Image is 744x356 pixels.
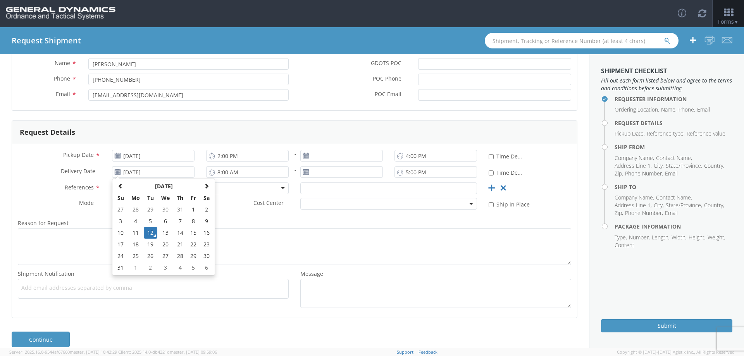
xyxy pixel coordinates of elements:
[65,184,94,191] span: References
[200,192,213,204] th: Sa
[157,192,174,204] th: We
[397,349,413,355] a: Support
[127,227,144,239] td: 11
[173,250,187,262] td: 28
[187,192,200,204] th: Fr
[144,192,157,204] th: Tu
[21,284,285,292] span: Add email addresses separated by comma
[629,234,650,241] li: Number
[734,19,739,25] span: ▼
[157,215,174,227] td: 6
[617,349,735,355] span: Copyright © [DATE]-[DATE] Agistix Inc., All Rights Reserved
[61,167,95,176] span: Delivery Date
[625,170,663,177] li: Phone Number
[615,144,732,150] h4: Ship From
[418,349,437,355] a: Feedback
[665,209,678,217] li: Email
[127,262,144,273] td: 1
[666,201,702,209] li: State/Province
[615,120,732,126] h4: Request Details
[187,262,200,273] td: 5
[654,201,664,209] li: City
[173,239,187,250] td: 21
[18,219,69,227] span: Reason for Request
[20,129,75,136] h3: Request Details
[173,204,187,215] td: 31
[489,168,524,177] label: Time Definite
[144,250,157,262] td: 26
[187,239,200,250] td: 22
[704,162,724,170] li: Country
[615,154,654,162] li: Company Name
[127,192,144,204] th: Mo
[665,170,678,177] li: Email
[679,106,695,114] li: Phone
[615,106,659,114] li: Ordering Location
[204,183,209,189] span: Next Month
[687,130,725,138] li: Reference value
[157,204,174,215] td: 30
[157,262,174,273] td: 3
[114,192,127,204] th: Su
[371,59,401,68] span: GDOTS POC
[173,215,187,227] td: 7
[718,18,739,25] span: Forms
[200,239,213,250] td: 23
[708,234,725,241] li: Weight
[615,241,634,249] li: Content
[157,239,174,250] td: 20
[661,106,677,114] li: Name
[127,215,144,227] td: 4
[485,33,679,48] input: Shipment, Tracking or Reference Number (at least 4 chars)
[114,250,127,262] td: 24
[173,227,187,239] td: 14
[704,201,724,209] li: Country
[187,250,200,262] td: 29
[54,75,70,82] span: Phone
[187,204,200,215] td: 1
[375,90,401,99] span: POC Email
[489,154,494,159] input: Time Definite
[373,75,401,84] span: POC Phone
[18,270,74,277] span: Shipment Notification
[647,130,685,138] li: Reference type
[615,224,732,229] h4: Package Information
[144,262,157,273] td: 2
[63,151,94,158] span: Pickup Date
[615,170,623,177] li: Zip
[666,162,702,170] li: State/Province
[114,227,127,239] td: 10
[12,332,70,347] a: Continue
[173,192,187,204] th: Th
[615,162,652,170] li: Address Line 1
[615,201,652,209] li: Address Line 1
[489,199,531,208] label: Ship in Place
[114,262,127,273] td: 31
[79,199,94,206] span: Mode
[489,151,524,160] label: Time Definite
[187,215,200,227] td: 8
[200,227,213,239] td: 16
[489,202,494,207] input: Ship in Place
[118,349,217,355] span: Client: 2025.14.0-db4321d
[601,319,732,332] button: Submit
[114,239,127,250] td: 17
[173,262,187,273] td: 4
[200,204,213,215] td: 2
[144,239,157,250] td: 19
[157,250,174,262] td: 27
[200,262,213,273] td: 6
[615,130,645,138] li: Pickup Date
[615,209,623,217] li: Zip
[615,194,654,201] li: Company Name
[70,349,117,355] span: master, [DATE] 10:42:29
[652,234,670,241] li: Length
[118,183,123,189] span: Previous Month
[615,234,627,241] li: Type
[170,349,217,355] span: master, [DATE] 09:59:06
[55,59,70,67] span: Name
[114,204,127,215] td: 27
[601,77,732,92] span: Fill out each form listed below and agree to the terms and conditions before submitting
[689,234,706,241] li: Height
[200,250,213,262] td: 30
